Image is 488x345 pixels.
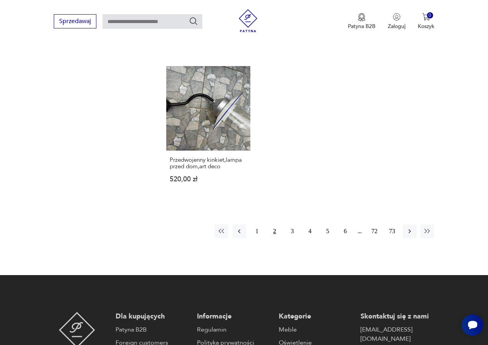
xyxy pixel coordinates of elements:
a: [EMAIL_ADDRESS][DOMAIN_NAME] [361,325,435,343]
p: Kategorie [279,312,353,321]
p: Dla kupujących [116,312,190,321]
button: 2 [268,224,281,238]
a: Regulamin [197,325,271,334]
img: Ikona koszyka [422,13,430,21]
button: 73 [385,224,399,238]
button: Sprzedawaj [54,14,96,28]
button: Szukaj [189,17,198,26]
button: 1 [250,224,264,238]
p: Informacje [197,312,271,321]
p: Skontaktuj się z nami [361,312,435,321]
p: Koszyk [418,23,434,30]
button: 72 [367,224,381,238]
p: Zaloguj [388,23,405,30]
button: Patyna B2B [348,13,376,30]
img: Ikona medalu [358,13,366,22]
img: Patyna - sklep z meblami i dekoracjami vintage [237,9,260,32]
a: Przedwojenny kinkiet,lampa przed dom,art decoPrzedwojenny kinkiet,lampa przed dom,art deco520,00 zł [166,66,250,197]
button: 6 [338,224,352,238]
button: 0Koszyk [418,13,434,30]
a: Ikona medaluPatyna B2B [348,13,376,30]
img: Ikonka użytkownika [393,13,400,21]
button: 3 [285,224,299,238]
button: Zaloguj [388,13,405,30]
h3: Przedwojenny kinkiet,lampa przed dom,art deco [170,157,247,170]
a: Sprzedawaj [54,19,96,25]
button: 4 [303,224,317,238]
button: 5 [321,224,334,238]
p: Patyna B2B [348,23,376,30]
div: 0 [427,12,433,19]
p: 520,00 zł [170,176,247,182]
iframe: Smartsupp widget button [462,314,483,336]
a: Patyna B2B [116,325,190,334]
a: Meble [279,325,353,334]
